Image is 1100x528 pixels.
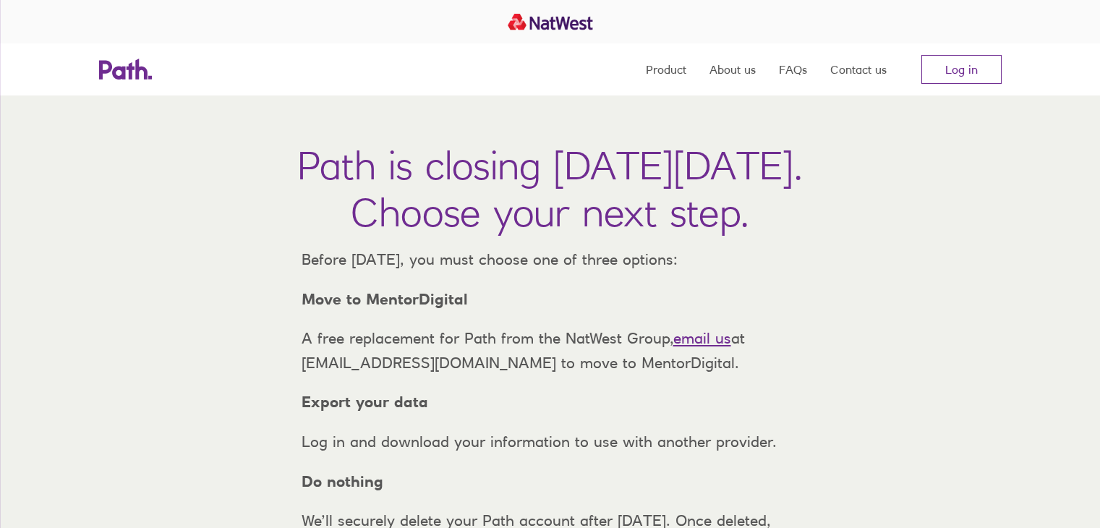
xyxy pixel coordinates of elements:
[290,326,811,375] p: A free replacement for Path from the NatWest Group, at [EMAIL_ADDRESS][DOMAIN_NAME] to move to Me...
[302,393,428,411] strong: Export your data
[646,43,686,95] a: Product
[673,329,731,347] a: email us
[302,290,468,308] strong: Move to MentorDigital
[290,247,811,272] p: Before [DATE], you must choose one of three options:
[302,472,383,490] strong: Do nothing
[921,55,1002,84] a: Log in
[779,43,807,95] a: FAQs
[709,43,756,95] a: About us
[290,430,811,454] p: Log in and download your information to use with another provider.
[297,142,803,236] h1: Path is closing [DATE][DATE]. Choose your next step.
[830,43,887,95] a: Contact us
